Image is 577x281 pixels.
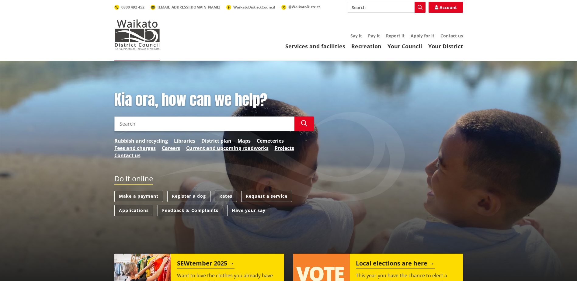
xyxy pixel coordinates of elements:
[114,5,144,10] a: 0800 492 452
[440,33,463,39] a: Contact us
[114,174,153,185] h2: Do it online
[114,91,314,109] h1: Kia ora, how can we help?
[386,33,405,39] a: Report it
[114,152,141,159] a: Contact us
[114,116,294,131] input: Search input
[275,144,294,152] a: Projects
[158,5,220,10] span: [EMAIL_ADDRESS][DOMAIN_NAME]
[241,191,292,202] a: Request a service
[114,205,153,216] a: Applications
[356,260,435,269] h2: Local elections are here
[114,144,156,152] a: Fees and charges
[227,205,270,216] a: Have your say
[368,33,380,39] a: Pay it
[285,43,345,50] a: Services and facilities
[114,137,168,144] a: Rubbish and recycling
[348,2,426,13] input: Search input
[162,144,180,152] a: Careers
[238,137,251,144] a: Maps
[281,4,320,9] a: @WaikatoDistrict
[201,137,231,144] a: District plan
[177,260,235,269] h2: SEWtember 2025
[151,5,220,10] a: [EMAIL_ADDRESS][DOMAIN_NAME]
[226,5,275,10] a: WaikatoDistrictCouncil
[257,137,284,144] a: Cemeteries
[158,205,223,216] a: Feedback & Complaints
[350,33,362,39] a: Say it
[429,2,463,13] a: Account
[428,43,463,50] a: Your District
[411,33,434,39] a: Apply for it
[215,191,237,202] a: Rates
[174,137,195,144] a: Libraries
[233,5,275,10] span: WaikatoDistrictCouncil
[186,144,269,152] a: Current and upcoming roadworks
[114,191,163,202] a: Make a payment
[167,191,210,202] a: Register a dog
[351,43,381,50] a: Recreation
[288,4,320,9] span: @WaikatoDistrict
[388,43,422,50] a: Your Council
[121,5,144,10] span: 0800 492 452
[114,19,160,50] img: Waikato District Council - Te Kaunihera aa Takiwaa o Waikato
